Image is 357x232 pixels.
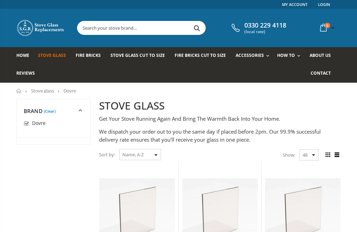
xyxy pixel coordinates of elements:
[333,151,341,159] span: List view
[24,107,43,114] span: Brand
[77,21,269,35] input: Search your stove brand...
[175,52,226,58] span: Fire Bricks Cut To Size
[277,52,295,58] span: How To
[111,52,165,58] span: Stove Glass Cut To Size
[189,21,205,35] button: Search
[99,99,341,113] h2: STOVE GLASS
[310,47,336,65] a: About us
[283,149,295,160] span: Show:
[175,47,231,65] a: Fire Bricks Cut To Size
[236,52,264,58] span: Accessories
[111,47,170,65] a: Stove Glass Cut To Size
[63,88,76,94] span: Dovre
[277,47,304,65] a: How To
[99,149,115,161] span: Sort by:
[324,151,332,159] span: Grid view
[31,88,54,94] a: Stove glass
[38,52,66,58] span: Stove Glass
[311,65,336,83] a: Contact
[38,47,71,65] a: Stove Glass
[236,47,273,65] a: Accessories
[99,115,341,123] p: Get Your Stove Running Again And Bring The Warmth Back Into Your Home.
[16,19,65,37] img: Stove Glass Replacement
[325,23,330,28] span: 0
[310,52,331,58] span: About us
[16,52,29,58] span: Home
[16,89,22,93] a: Home
[76,47,106,65] a: Fire Bricks
[44,110,55,112] a: (Clear)
[99,128,341,143] p: We dispatch your order out to you the same day if placed before 2pm. Our 99.9% successful deliver...
[317,21,336,35] a: 0
[16,47,35,65] a: Home
[76,52,101,58] span: Fire Bricks
[16,70,35,76] span: Reviews
[16,65,40,83] a: Reviews
[32,120,46,126] span: Dovre
[311,70,331,76] span: Contact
